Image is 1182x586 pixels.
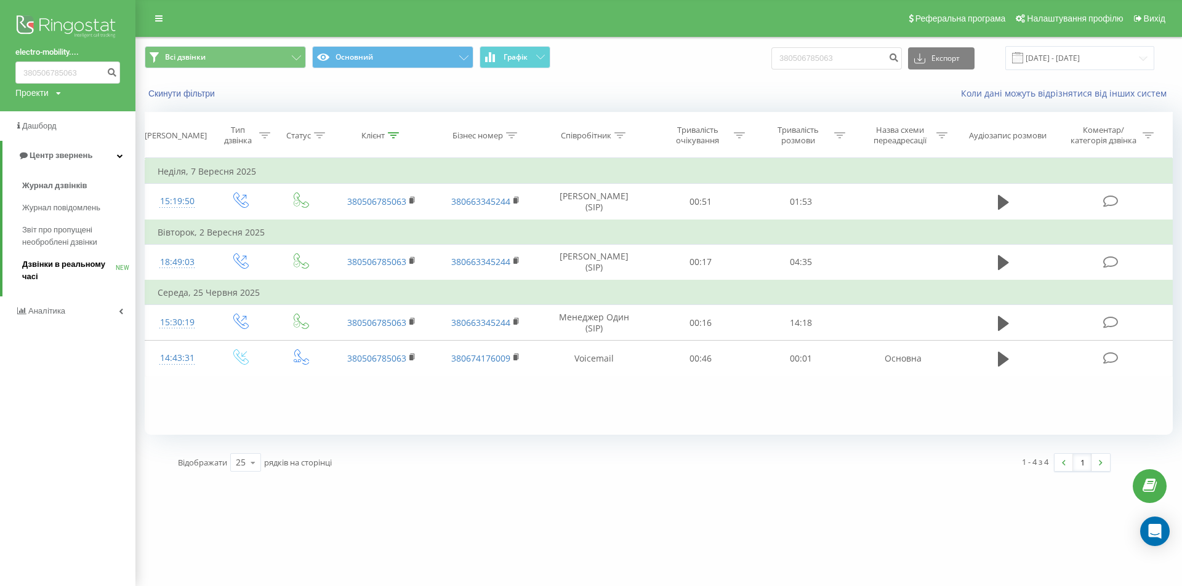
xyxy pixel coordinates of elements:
[158,189,197,213] div: 15:19:50
[1022,456,1048,468] div: 1 - 4 з 4
[561,130,611,141] div: Співробітник
[867,125,933,146] div: Назва схеми переадресації
[145,220,1173,245] td: Вівторок, 2 Вересня 2025
[751,184,851,220] td: 01:53
[178,457,227,468] span: Відображати
[361,130,385,141] div: Клієнт
[28,306,65,315] span: Аналiтика
[145,46,306,68] button: Всі дзвінки
[1140,517,1170,546] div: Open Intercom Messenger
[651,305,751,341] td: 00:16
[22,253,135,288] a: Дзвінки в реальному часіNEW
[451,196,510,207] a: 380663345244
[15,61,120,84] input: Пошук за номером
[22,175,135,197] a: Журнал дзвінків
[480,46,550,68] button: Графік
[651,341,751,376] td: 00:46
[30,151,92,160] span: Центр звернень
[145,280,1173,305] td: Середа, 25 Червня 2025
[22,219,135,253] a: Звіт про пропущені необроблені дзвінки
[969,130,1047,141] div: Аудіозапис розмови
[451,352,510,364] a: 380674176009
[751,305,851,341] td: 14:18
[538,341,650,376] td: Voicemail
[165,52,206,62] span: Всі дзвінки
[751,244,851,280] td: 04:35
[538,244,650,280] td: [PERSON_NAME] (SIP)
[538,305,650,341] td: Менеджер Один (SIP)
[347,317,406,328] a: 380506785063
[1144,14,1165,23] span: Вихід
[347,256,406,267] a: 380506785063
[915,14,1006,23] span: Реферальна програма
[22,197,135,219] a: Журнал повідомлень
[452,130,503,141] div: Бізнес номер
[771,47,902,69] input: Пошук за номером
[751,341,851,376] td: 00:01
[347,196,406,207] a: 380506785063
[22,258,116,283] span: Дзвінки в реальному часі
[22,202,100,214] span: Журнал повідомлень
[665,125,731,146] div: Тривалість очікування
[22,180,87,192] span: Журнал дзвінків
[765,125,831,146] div: Тривалість розмови
[158,250,197,274] div: 18:49:03
[312,46,473,68] button: Основний
[2,141,135,170] a: Центр звернень
[145,88,221,99] button: Скинути фільтри
[451,317,510,328] a: 380663345244
[22,224,129,248] span: Звіт про пропущені необроблені дзвінки
[1027,14,1123,23] span: Налаштування профілю
[1067,125,1140,146] div: Коментар/категорія дзвінка
[961,87,1173,99] a: Коли дані можуть відрізнятися вiд інших систем
[908,47,975,69] button: Експорт
[851,341,955,376] td: Основна
[347,352,406,364] a: 380506785063
[220,125,256,146] div: Тип дзвінка
[15,87,49,99] div: Проекти
[264,457,332,468] span: рядків на сторінці
[286,130,311,141] div: Статус
[236,456,246,469] div: 25
[158,346,197,370] div: 14:43:31
[15,12,120,43] img: Ringostat logo
[451,256,510,267] a: 380663345244
[15,46,120,58] a: electro-mobility....
[1073,454,1092,471] a: 1
[538,184,650,220] td: [PERSON_NAME] (SIP)
[145,130,207,141] div: [PERSON_NAME]
[145,159,1173,184] td: Неділя, 7 Вересня 2025
[158,311,197,335] div: 15:30:19
[651,244,751,280] td: 00:17
[651,184,751,220] td: 00:51
[22,121,57,130] span: Дашборд
[504,53,528,61] span: Графік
